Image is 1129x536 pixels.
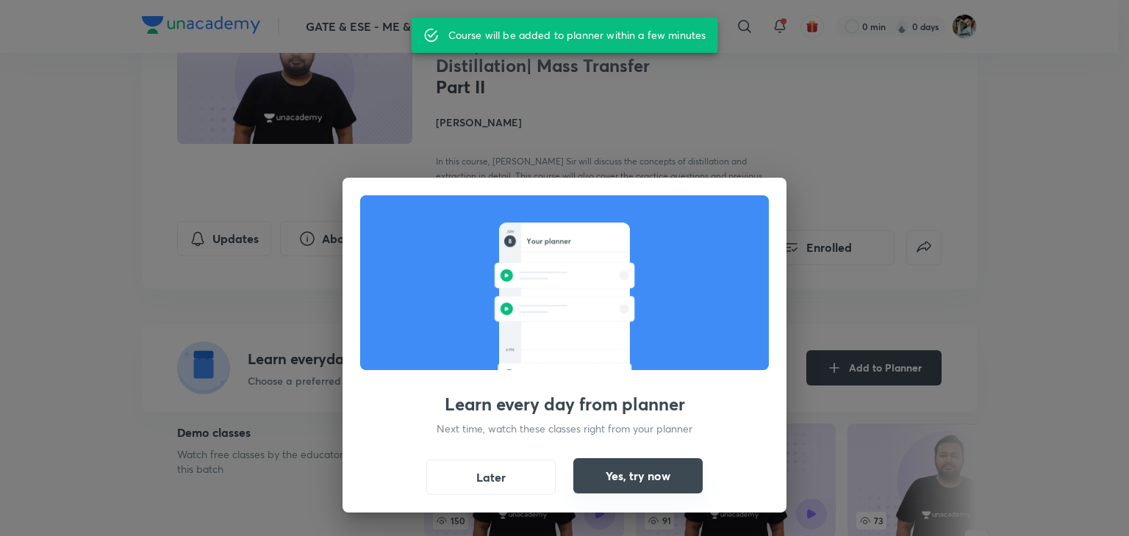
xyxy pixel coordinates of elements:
g: PM [503,269,508,272]
div: Course will be added to planner within a few minutes [448,22,706,48]
g: 5:00 [503,361,514,365]
g: Your planner [527,239,571,245]
g: PM [506,369,511,372]
g: 5:00 [501,261,512,265]
h3: Learn every day from planner [445,394,685,415]
g: 4 PM [506,349,514,352]
button: Later [426,460,556,495]
g: PM [503,303,508,305]
g: 5:00 [501,294,512,298]
g: 8 [509,239,512,244]
p: Next time, watch these classes right from your planner [437,421,692,436]
button: Yes, try now [573,458,703,493]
